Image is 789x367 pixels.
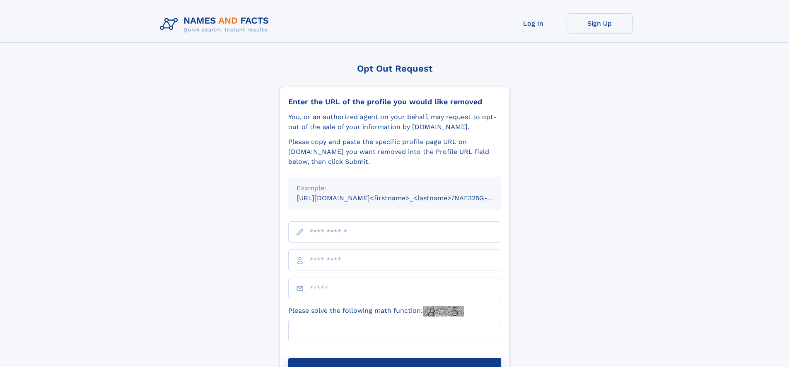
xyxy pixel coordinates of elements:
[297,194,517,202] small: [URL][DOMAIN_NAME]<firstname>_<lastname>/NAF325G-xxxxxxxx
[500,13,567,34] a: Log In
[157,13,276,36] img: Logo Names and Facts
[288,97,501,106] div: Enter the URL of the profile you would like removed
[297,183,493,193] div: Example:
[567,13,633,34] a: Sign Up
[288,112,501,132] div: You, or an authorized agent on your behalf, may request to opt-out of the sale of your informatio...
[288,137,501,167] div: Please copy and paste the specific profile page URL on [DOMAIN_NAME] you want removed into the Pr...
[280,63,510,74] div: Opt Out Request
[288,306,464,317] label: Please solve the following math function:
